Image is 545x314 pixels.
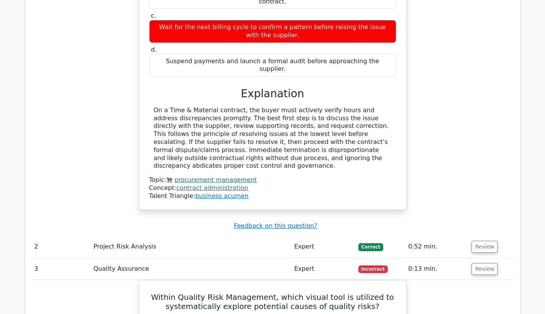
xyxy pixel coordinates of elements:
[149,176,396,200] div: Talent Triangle:
[149,54,396,77] div: Suspend payments and launch a formal audit before approaching the supplier.
[151,46,157,53] span: d.
[91,258,291,280] td: Quality Assurance
[91,236,291,258] td: Project Risk Analysis
[472,263,498,275] button: Review
[234,222,317,229] a: Feedback on this question?
[149,184,396,192] div: Concept:
[31,236,91,258] td: 2
[148,293,397,311] h5: Within Quality Risk Management, which visual tool is utilized to systematically explore potential...
[149,176,396,184] div: Topic:
[174,176,257,183] a: procurement management
[151,12,156,19] span: c.
[291,258,355,280] td: Expert
[291,236,355,258] td: Expert
[149,20,396,43] div: Wait for the next billing cycle to confirm a pattern before raising the issue with the supplier.
[31,258,91,280] td: 3
[358,243,383,251] span: Correct
[154,106,392,170] div: On a Time & Material contract, the buyer must actively verify hours and address discrepancies pro...
[154,87,392,100] h3: Explanation
[176,184,248,191] a: contract administration
[405,236,469,258] td: 0:52 min.
[405,258,469,280] td: 0:13 min.
[195,192,248,200] a: business acumen
[472,241,498,253] button: Review
[358,265,388,273] span: Incorrect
